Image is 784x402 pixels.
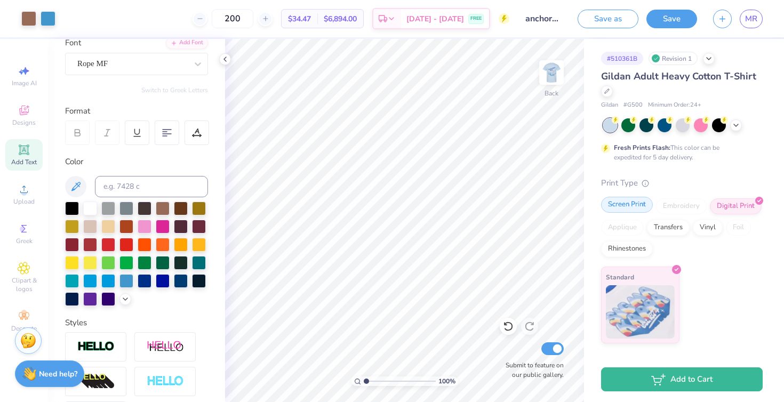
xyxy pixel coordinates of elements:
[212,9,253,28] input: – –
[601,367,763,391] button: Add to Cart
[649,52,698,65] div: Revision 1
[166,37,208,49] div: Add Font
[601,101,618,110] span: Gildan
[470,15,482,22] span: FREE
[77,373,115,390] img: 3d Illusion
[578,10,638,28] button: Save as
[541,62,562,83] img: Back
[601,52,643,65] div: # 510361B
[147,375,184,388] img: Negative Space
[646,10,697,28] button: Save
[11,158,37,166] span: Add Text
[406,13,464,25] span: [DATE] - [DATE]
[614,143,745,162] div: This color can be expedited for 5 day delivery.
[601,220,644,236] div: Applique
[656,198,707,214] div: Embroidery
[614,143,670,152] strong: Fresh Prints Flash:
[601,70,756,83] span: Gildan Adult Heavy Cotton T-Shirt
[601,241,653,257] div: Rhinestones
[745,13,757,25] span: MR
[517,8,570,29] input: Untitled Design
[65,156,208,168] div: Color
[288,13,311,25] span: $34.47
[147,340,184,353] img: Shadow
[601,177,763,189] div: Print Type
[545,89,558,98] div: Back
[39,369,77,379] strong: Need help?
[77,341,115,353] img: Stroke
[141,86,208,94] button: Switch to Greek Letters
[647,220,690,236] div: Transfers
[324,13,357,25] span: $6,894.00
[65,105,209,117] div: Format
[500,360,564,380] label: Submit to feature on our public gallery.
[693,220,723,236] div: Vinyl
[740,10,763,28] a: MR
[95,176,208,197] input: e.g. 7428 c
[65,317,208,329] div: Styles
[606,285,675,339] img: Standard
[710,198,762,214] div: Digital Print
[16,237,33,245] span: Greek
[5,276,43,293] span: Clipart & logos
[601,197,653,213] div: Screen Print
[12,118,36,127] span: Designs
[623,101,643,110] span: # G500
[13,197,35,206] span: Upload
[65,37,81,49] label: Font
[726,220,751,236] div: Foil
[12,79,37,87] span: Image AI
[648,101,701,110] span: Minimum Order: 24 +
[438,376,455,386] span: 100 %
[606,271,634,283] span: Standard
[11,324,37,333] span: Decorate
